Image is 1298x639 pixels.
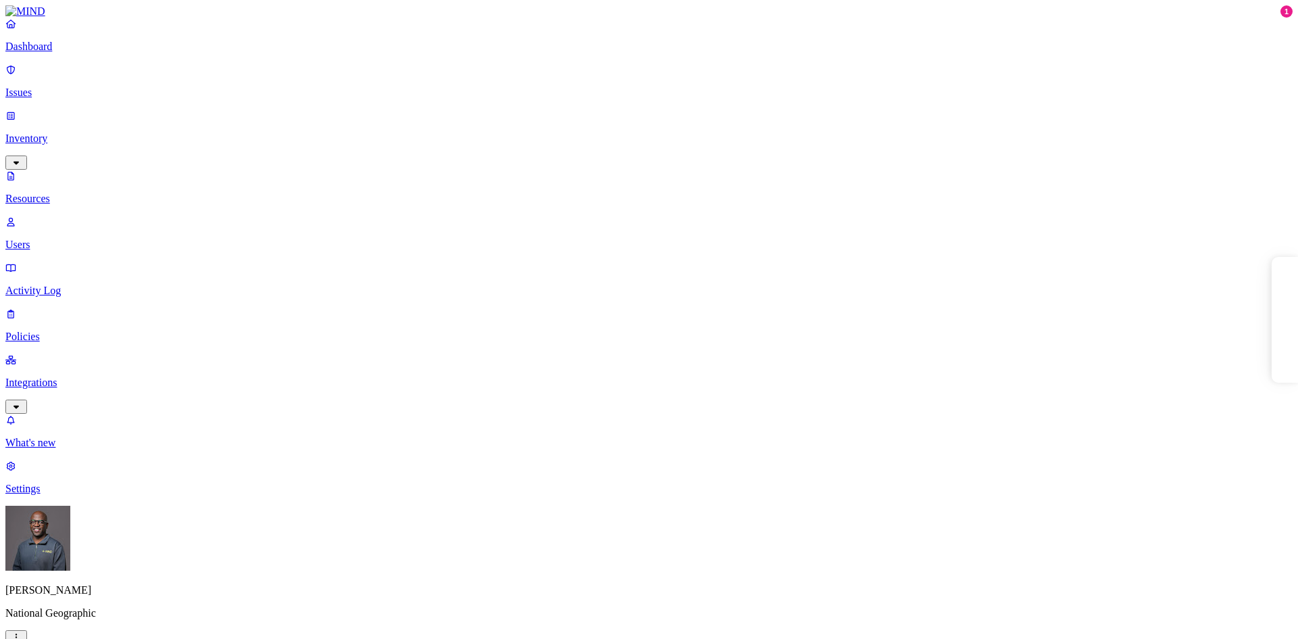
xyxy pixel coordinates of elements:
p: [PERSON_NAME] [5,584,1293,596]
p: What's new [5,437,1293,449]
p: National Geographic [5,607,1293,619]
img: MIND [5,5,45,18]
p: Dashboard [5,41,1293,53]
p: Activity Log [5,285,1293,297]
p: Issues [5,87,1293,99]
p: Inventory [5,133,1293,145]
p: Users [5,239,1293,251]
p: Settings [5,483,1293,495]
div: 1 [1280,5,1293,18]
p: Integrations [5,377,1293,389]
p: Policies [5,331,1293,343]
img: Gregory Thomas [5,506,70,571]
p: Resources [5,193,1293,205]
